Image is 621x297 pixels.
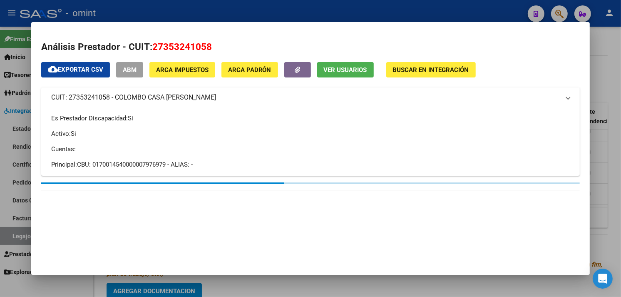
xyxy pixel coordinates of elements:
[221,62,278,77] button: ARCA Padrón
[317,62,374,77] button: Ver Usuarios
[41,40,580,54] h2: Análisis Prestador - CUIT:
[152,41,212,52] span: 27353241058
[324,66,367,74] span: Ver Usuarios
[51,145,570,154] p: Cuentas:
[41,62,110,77] button: Exportar CSV
[128,115,133,122] span: Si
[593,269,613,289] div: Open Intercom Messenger
[51,92,560,102] mat-panel-title: CUIT: 27353241058 - COLOMBO CASA [PERSON_NAME]
[228,66,271,74] span: ARCA Padrón
[41,87,580,107] mat-expansion-panel-header: CUIT: 27353241058 - COLOMBO CASA [PERSON_NAME]
[123,66,137,74] span: ABM
[51,114,570,123] p: Es Prestador Discapacidad:
[116,62,143,77] button: ABM
[386,62,476,77] button: Buscar en Integración
[393,66,469,74] span: Buscar en Integración
[51,129,570,138] p: Activo:
[48,64,58,74] mat-icon: cloud_download
[51,161,77,168] span: Principal:
[156,66,209,74] span: ARCA Impuestos
[71,130,76,137] span: Si
[149,62,215,77] button: ARCA Impuestos
[41,107,580,176] div: CUIT: 27353241058 - COLOMBO CASA [PERSON_NAME]
[48,66,103,73] span: Exportar CSV
[51,160,570,169] div: CBU: 0170014540000007976979 - ALIAS: -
